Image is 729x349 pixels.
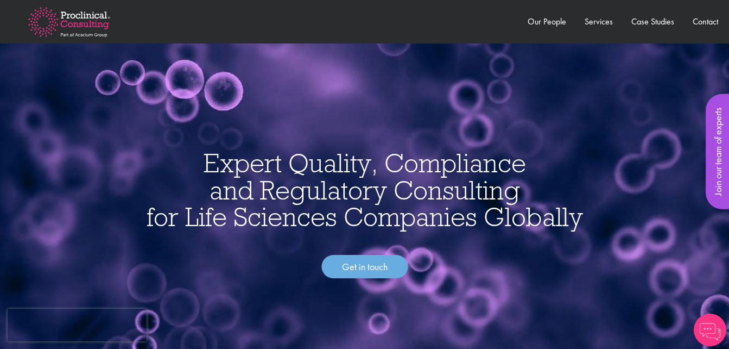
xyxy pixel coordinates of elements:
a: Services [585,16,613,27]
a: Our People [528,16,566,27]
a: Get in touch [321,255,408,279]
a: Contact [693,16,718,27]
h1: Expert Quality, Compliance and Regulatory Consulting for Life Sciences Companies Globally [11,149,718,230]
img: Chatbot [694,314,726,346]
iframe: reCAPTCHA [8,309,147,341]
a: Case Studies [631,16,674,27]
